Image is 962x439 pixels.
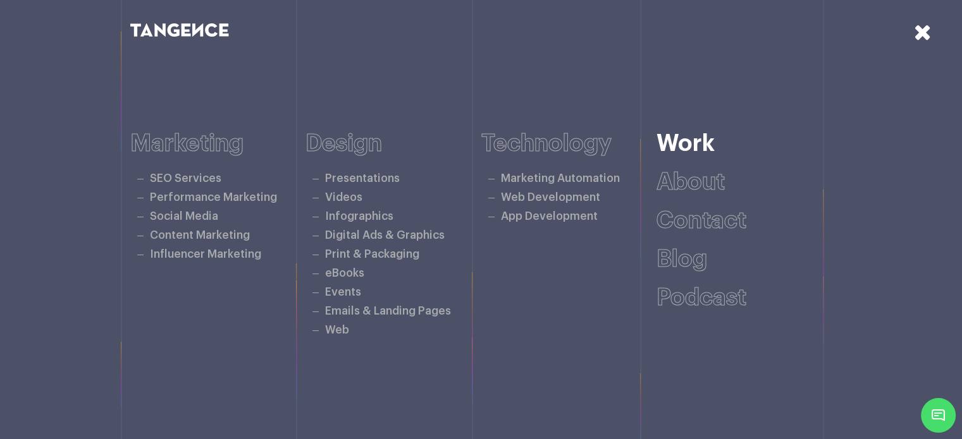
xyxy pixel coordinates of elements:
a: SEO Services [150,173,221,184]
a: eBooks [325,268,364,279]
a: Content Marketing [150,230,250,241]
a: About [657,171,725,194]
h6: Marketing [130,131,306,157]
a: Emails & Landing Pages [325,306,451,316]
a: Blog [657,248,707,271]
a: Contact [657,209,746,232]
a: Podcast [657,286,746,310]
a: Social Media [150,211,218,222]
a: Work [657,132,715,155]
a: Influencer Marketing [150,249,261,260]
a: Marketing Automation [501,173,620,184]
h6: Technology [481,131,657,157]
a: Performance Marketing [150,192,277,203]
span: Chat Widget [921,398,956,433]
a: Print & Packaging [325,249,419,260]
a: Events [325,287,361,298]
h6: Design [305,131,481,157]
a: Infographics [325,211,393,222]
a: Web [325,325,349,335]
a: Presentations [325,173,400,184]
a: Digital Ads & Graphics [325,230,445,241]
a: Videos [325,192,362,203]
a: App Development [501,211,598,222]
a: Web Development [501,192,600,203]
